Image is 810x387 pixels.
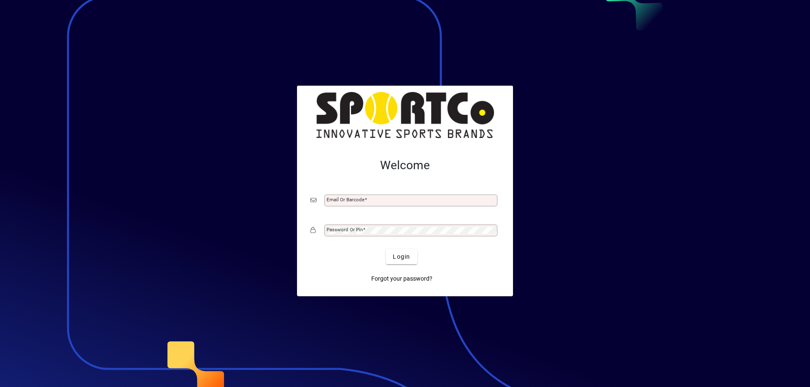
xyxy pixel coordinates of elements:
[386,249,417,264] button: Login
[310,158,499,173] h2: Welcome
[371,274,432,283] span: Forgot your password?
[368,271,436,286] a: Forgot your password?
[327,227,363,233] mat-label: Password or Pin
[327,197,364,203] mat-label: Email or Barcode
[393,252,410,261] span: Login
